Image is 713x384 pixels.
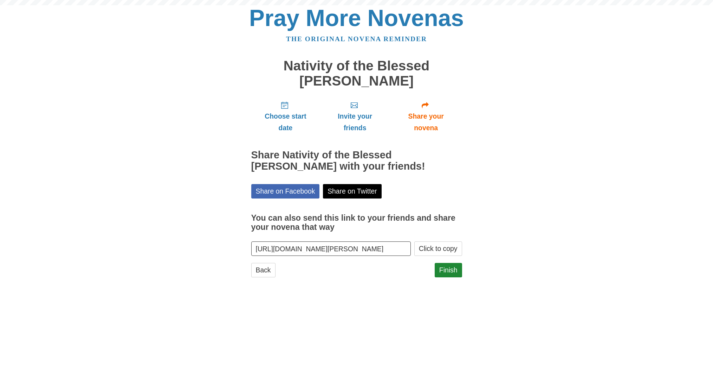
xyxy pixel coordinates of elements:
[414,241,462,256] button: Click to copy
[320,95,390,137] a: Invite your friends
[251,58,462,88] h1: Nativity of the Blessed [PERSON_NAME]
[327,111,383,134] span: Invite your friends
[251,214,462,232] h3: You can also send this link to your friends and share your novena that way
[323,184,382,199] a: Share on Twitter
[251,184,320,199] a: Share on Facebook
[251,263,276,277] a: Back
[435,263,462,277] a: Finish
[397,111,455,134] span: Share your novena
[286,35,427,43] a: The original novena reminder
[251,150,462,172] h2: Share Nativity of the Blessed [PERSON_NAME] with your friends!
[251,95,320,137] a: Choose start date
[258,111,313,134] span: Choose start date
[390,95,462,137] a: Share your novena
[249,5,464,31] a: Pray More Novenas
